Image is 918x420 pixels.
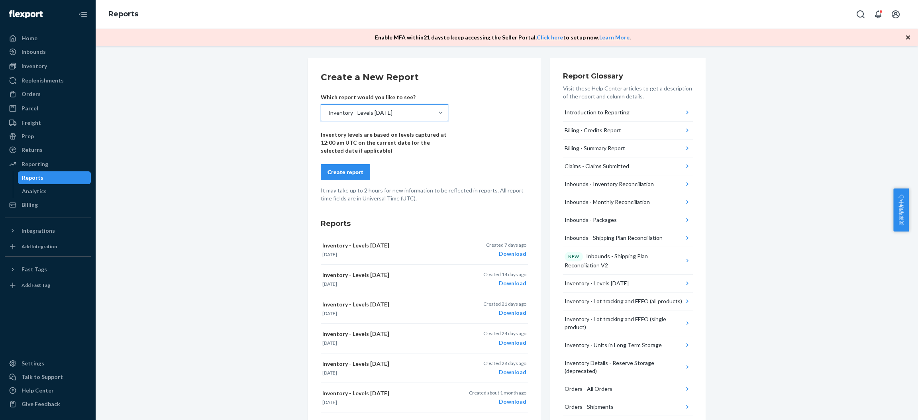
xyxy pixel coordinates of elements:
div: Home [22,34,37,42]
p: Created 7 days ago [486,241,526,248]
p: Inventory - Levels [DATE] [322,241,457,249]
div: Introduction to Reporting [565,108,630,116]
div: Add Fast Tag [22,282,50,289]
p: Which report would you like to see? [321,93,448,101]
button: Billing - Credits Report [563,122,693,139]
div: Help Center [22,387,54,394]
a: Replenishments [5,74,91,87]
p: Inventory - Levels [DATE] [322,360,457,368]
a: Billing [5,198,91,211]
div: Inventory - Levels [DATE] [565,279,629,287]
button: Create report [321,164,370,180]
time: [DATE] [322,251,337,257]
p: Inventory - Levels [DATE] [322,271,457,279]
div: Integrations [22,227,55,235]
a: Reporting [5,158,91,171]
button: Integrations [5,224,91,237]
a: Home [5,32,91,45]
button: Billing - Summary Report [563,139,693,157]
button: Inbounds - Monthly Reconciliation [563,193,693,211]
div: Orders [22,90,41,98]
a: Freight [5,116,91,129]
div: Download [483,309,526,317]
button: Inventory - Levels [DATE] [563,275,693,292]
time: [DATE] [322,370,337,376]
button: Inventory - Levels [DATE][DATE]Created 28 days agoDownload [321,353,528,383]
div: Download [469,398,526,406]
div: Inventory [22,62,47,70]
p: Inventory - Levels [DATE] [322,330,457,338]
button: Introduction to Reporting [563,104,693,122]
a: Click here [537,34,563,41]
button: Orders - All Orders [563,380,693,398]
div: Orders - All Orders [565,385,612,393]
div: Reports [22,174,43,182]
a: Parcel [5,102,91,115]
div: Billing - Credits Report [565,126,621,134]
button: Open account menu [888,6,904,22]
p: Enable MFA within 21 days to keep accessing the Seller Portal. to setup now. . [375,33,631,41]
div: Give Feedback [22,400,60,408]
p: Created about 1 month ago [469,389,526,396]
a: Inventory [5,60,91,73]
div: Inbounds - Shipping Plan Reconciliation V2 [565,252,684,269]
p: Created 24 days ago [483,330,526,337]
div: Parcel [22,104,38,112]
div: Download [483,339,526,347]
button: Close Navigation [75,6,91,22]
div: Create report [328,168,363,176]
div: Add Integration [22,243,57,250]
div: Inventory Details - Reserve Storage (deprecated) [565,359,683,375]
div: Download [483,279,526,287]
div: Orders - Shipments [565,403,614,411]
button: Inventory - Levels [DATE][DATE]Created 24 days agoDownload [321,324,528,353]
button: Open notifications [870,6,886,22]
a: Returns [5,143,91,156]
a: Add Fast Tag [5,279,91,292]
button: Inventory - Levels [DATE][DATE]Created 21 days agoDownload [321,294,528,324]
h2: Create a New Report [321,71,528,84]
p: Created 28 days ago [483,360,526,367]
div: Billing [22,201,38,209]
ol: breadcrumbs [102,3,145,26]
div: Inbounds - Packages [565,216,617,224]
div: Freight [22,119,41,127]
div: Download [483,368,526,376]
p: Created 14 days ago [483,271,526,278]
p: Created 21 days ago [483,300,526,307]
a: Talk to Support [5,371,91,383]
div: Inbounds - Inventory Reconciliation [565,180,654,188]
div: Prep [22,132,34,140]
button: Open Search Box [853,6,869,22]
div: Inbounds [22,48,46,56]
a: Add Integration [5,240,91,253]
a: Analytics [18,185,91,198]
time: [DATE] [322,310,337,316]
button: Give Feedback [5,398,91,410]
button: Claims - Claims Submitted [563,157,693,175]
p: Inventory - Levels [DATE] [322,389,457,397]
button: Inventory - Levels [DATE][DATE]Created about 1 month agoDownload [321,383,528,412]
div: Billing - Summary Report [565,144,625,152]
button: Inventory - Lot tracking and FEFO (all products) [563,292,693,310]
button: Inventory - Lot tracking and FEFO (single product) [563,310,693,336]
div: Inventory - Levels [DATE] [328,109,392,117]
time: [DATE] [322,281,337,287]
div: Returns [22,146,43,154]
div: Claims - Claims Submitted [565,162,629,170]
a: Help Center [5,384,91,397]
div: Replenishments [22,77,64,84]
div: Download [486,250,526,258]
div: Inbounds - Shipping Plan Reconciliation [565,234,663,242]
p: It may take up to 2 hours for new information to be reflected in reports. All report time fields ... [321,186,528,202]
button: Inventory Details - Reserve Storage (deprecated) [563,354,693,380]
div: Talk to Support [22,373,63,381]
img: Flexport logo [9,10,43,18]
p: NEW [568,253,579,260]
a: Prep [5,130,91,143]
p: Inventory levels are based on levels captured at 12:00 am UTC on the current date (or the selecte... [321,131,448,155]
p: Inventory - Levels [DATE] [322,300,457,308]
button: Fast Tags [5,263,91,276]
h3: Reports [321,218,528,229]
time: [DATE] [322,340,337,346]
